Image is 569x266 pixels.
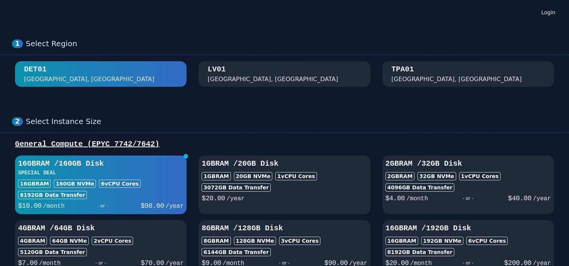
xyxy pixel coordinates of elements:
[165,203,184,210] span: /year
[234,172,273,180] div: 20 GB NVMe
[18,159,184,169] h3: 16GB RAM / 160 GB Disk
[18,248,87,256] div: 5120 GB Data Transfer
[12,6,66,18] img: Logo
[202,248,270,256] div: 6144 GB Data Transfer
[65,201,141,211] div: - or -
[15,156,187,214] button: 16GBRAM /160GB DiskSPECIAL DEAL16GBRAM160GB NVMe6vCPU Cores8192GB Data Transfer$10.00/month- or -...
[12,139,557,150] div: General Compute (EPYC 7742/7642)
[18,223,184,234] h3: 4GB RAM / 64 GB Disk
[385,237,418,245] div: 16GB RAM
[141,202,164,210] span: $ 98.00
[15,61,187,87] button: DET01 [GEOGRAPHIC_DATA], [GEOGRAPHIC_DATA]
[18,180,51,188] div: 16GB RAM
[234,237,276,245] div: 128 GB NVMe
[24,75,155,84] div: [GEOGRAPHIC_DATA], [GEOGRAPHIC_DATA]
[92,237,133,245] div: 2 vCPU Cores
[406,195,428,202] span: /month
[202,183,270,192] div: 3072 GB Data Transfer
[24,64,47,75] div: DET01
[208,64,226,75] div: LV01
[26,117,557,126] div: Select Instance Size
[18,191,87,199] div: 8192 GB Data Transfer
[391,64,414,75] div: TPA01
[382,156,554,214] button: 2GBRAM /32GB Disk2GBRAM32GB NVMe1vCPU Cores4096GB Data Transfer$4.00/month- or -$40.00/year
[99,180,140,188] div: 6 vCPU Cores
[279,237,320,245] div: 3 vCPU Cores
[417,172,456,180] div: 32 GB NVMe
[382,61,554,87] button: TPA01 [GEOGRAPHIC_DATA], [GEOGRAPHIC_DATA]
[421,237,463,245] div: 192 GB NVMe
[533,195,551,202] span: /year
[385,183,454,192] div: 4096 GB Data Transfer
[12,39,23,48] div: 1
[385,172,414,180] div: 2GB RAM
[385,159,551,169] h3: 2GB RAM / 32 GB Disk
[26,39,557,48] div: Select Region
[508,195,531,202] span: $ 40.00
[202,159,367,169] h3: 1GB RAM / 20 GB Disk
[202,195,225,202] span: $ 20.00
[12,117,23,126] div: 2
[54,180,96,188] div: 160 GB NVMe
[275,172,317,180] div: 1 vCPU Cores
[385,223,551,234] h3: 16GB RAM / 192 GB Disk
[459,172,501,180] div: 1 vCPU Cores
[385,195,405,202] span: $ 4.00
[208,75,338,84] div: [GEOGRAPHIC_DATA], [GEOGRAPHIC_DATA]
[226,195,244,202] span: /year
[385,248,454,256] div: 8192 GB Data Transfer
[43,203,65,210] span: /month
[18,237,47,245] div: 4GB RAM
[428,193,508,204] div: - or -
[50,237,89,245] div: 64 GB NVMe
[391,75,522,84] div: [GEOGRAPHIC_DATA], [GEOGRAPHIC_DATA]
[18,169,184,177] h3: SPECIAL DEAL
[199,156,370,214] button: 1GBRAM /20GB Disk1GBRAM20GB NVMe1vCPU Cores3072GB Data Transfer$20.00/year
[466,237,508,245] div: 6 vCPU Cores
[199,61,370,87] button: LV01 [GEOGRAPHIC_DATA], [GEOGRAPHIC_DATA]
[540,7,557,16] a: Login
[202,237,231,245] div: 8GB RAM
[202,223,367,234] h3: 8GB RAM / 128 GB Disk
[202,172,231,180] div: 1GB RAM
[18,202,41,210] span: $ 10.00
